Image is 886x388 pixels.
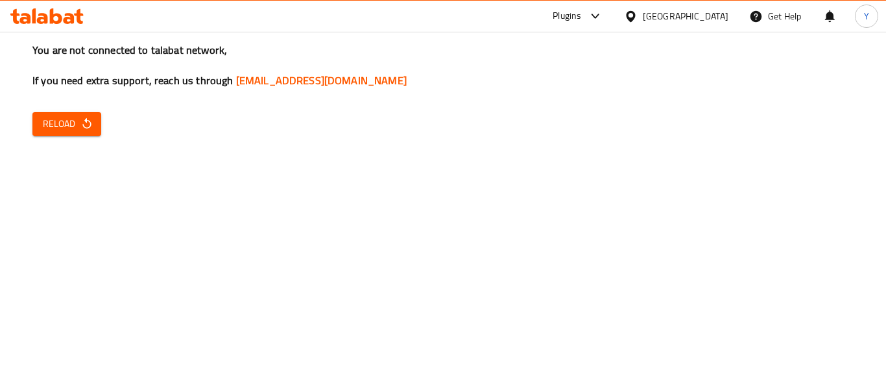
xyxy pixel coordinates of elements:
[236,71,407,90] a: [EMAIL_ADDRESS][DOMAIN_NAME]
[553,8,581,24] div: Plugins
[32,112,101,136] button: Reload
[43,116,91,132] span: Reload
[643,9,728,23] div: [GEOGRAPHIC_DATA]
[864,9,869,23] span: Y
[32,43,854,88] h3: You are not connected to talabat network, If you need extra support, reach us through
